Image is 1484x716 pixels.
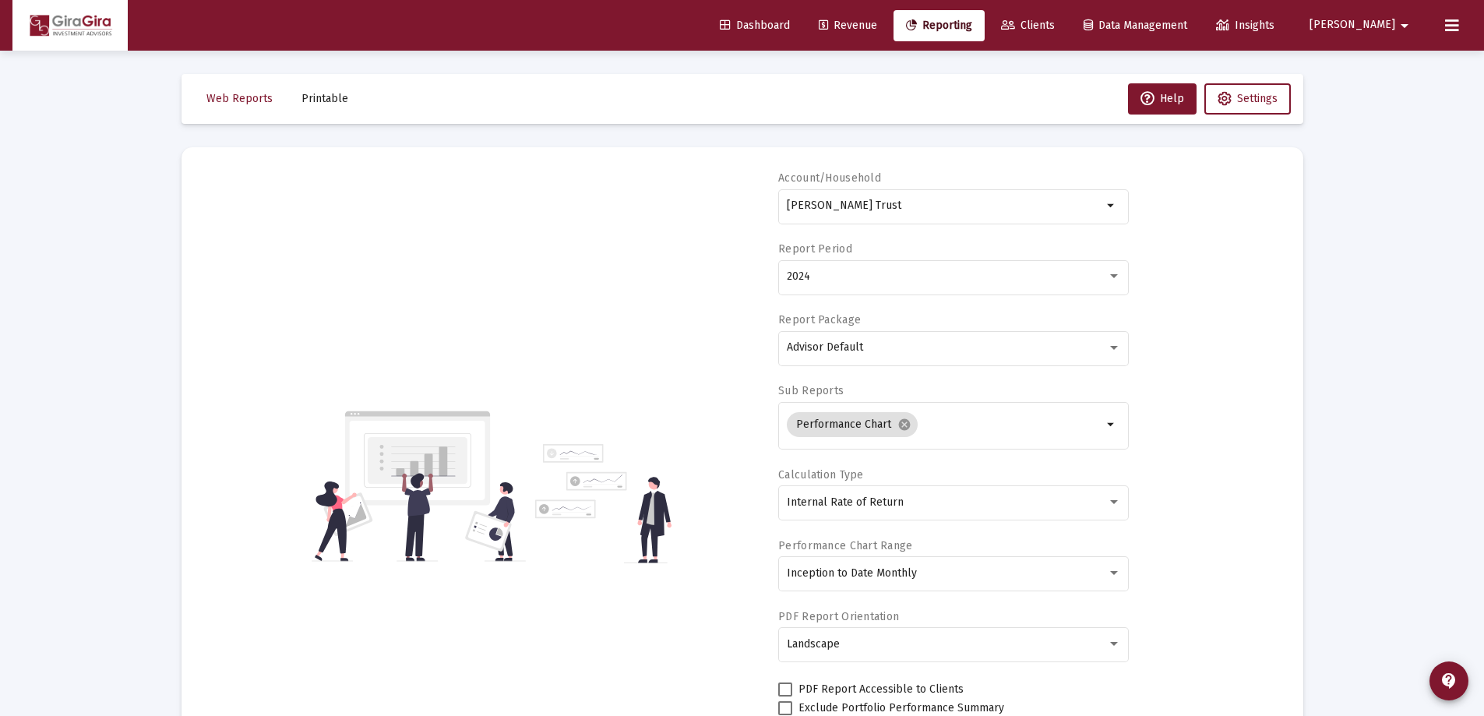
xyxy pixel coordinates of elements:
label: Report Period [778,242,852,256]
span: Reporting [906,19,972,32]
button: Help [1128,83,1197,115]
button: Web Reports [194,83,285,115]
mat-icon: cancel [897,418,911,432]
label: Performance Chart Range [778,539,912,552]
span: Settings [1237,92,1278,105]
button: Settings [1204,83,1291,115]
mat-icon: contact_support [1440,672,1458,690]
img: reporting [312,409,526,563]
input: Search or select an account or household [787,199,1102,212]
span: 2024 [787,270,810,283]
a: Revenue [806,10,890,41]
span: Help [1140,92,1184,105]
mat-icon: arrow_drop_down [1102,415,1121,434]
span: Web Reports [206,92,273,105]
label: Sub Reports [778,384,844,397]
span: Insights [1216,19,1274,32]
span: PDF Report Accessible to Clients [798,680,964,699]
a: Reporting [894,10,985,41]
mat-chip: Performance Chart [787,412,918,437]
span: Internal Rate of Return [787,496,904,509]
span: Printable [301,92,348,105]
label: Report Package [778,313,861,326]
a: Data Management [1071,10,1200,41]
span: Clients [1001,19,1055,32]
mat-icon: arrow_drop_down [1102,196,1121,215]
mat-chip-list: Selection [787,409,1102,440]
span: Data Management [1084,19,1187,32]
a: Insights [1204,10,1287,41]
label: Calculation Type [778,468,863,481]
a: Dashboard [707,10,802,41]
mat-icon: arrow_drop_down [1395,10,1414,41]
label: Account/Household [778,171,881,185]
a: Clients [989,10,1067,41]
span: Advisor Default [787,340,863,354]
label: PDF Report Orientation [778,610,899,623]
span: Dashboard [720,19,790,32]
img: Dashboard [24,10,116,41]
span: Inception to Date Monthly [787,566,917,580]
span: Landscape [787,637,840,651]
span: Revenue [819,19,877,32]
img: reporting-alt [535,444,672,563]
button: [PERSON_NAME] [1291,9,1433,41]
button: Printable [289,83,361,115]
span: [PERSON_NAME] [1310,19,1395,32]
